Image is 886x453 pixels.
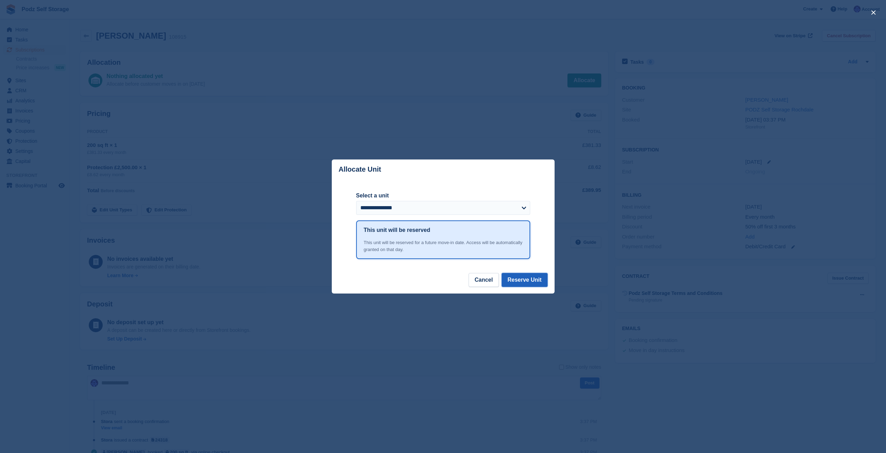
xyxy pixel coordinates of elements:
label: Select a unit [356,192,530,200]
h1: This unit will be reserved [364,226,430,234]
button: Reserve Unit [502,273,548,287]
button: Cancel [469,273,499,287]
button: close [868,7,879,18]
div: This unit will be reserved for a future move-in date. Access will be automatically granted on tha... [364,239,523,253]
p: Allocate Unit [339,165,381,173]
